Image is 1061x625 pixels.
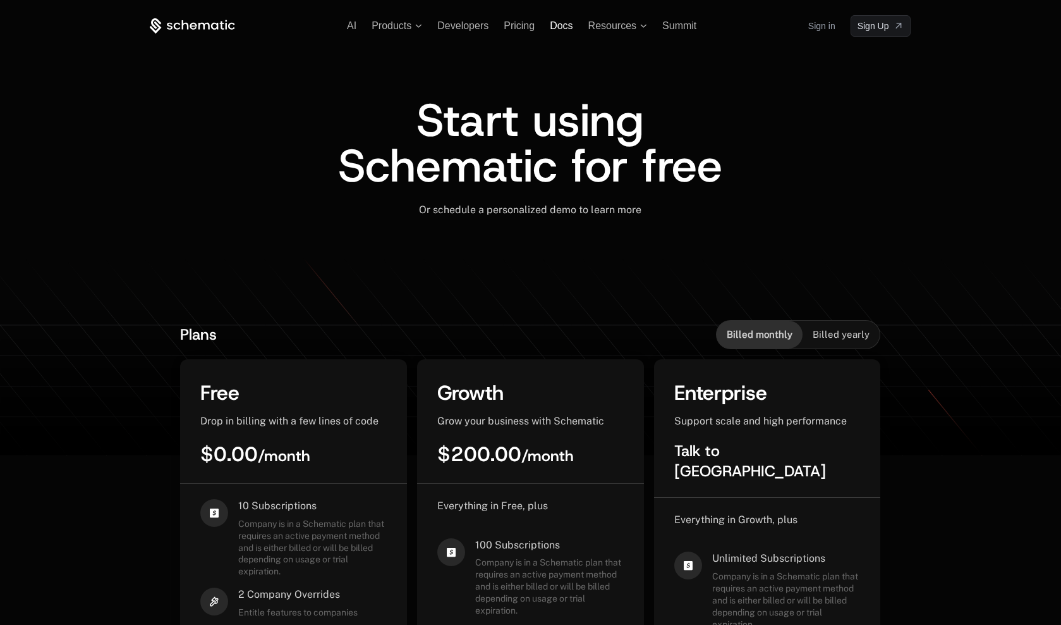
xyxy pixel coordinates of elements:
[727,328,792,341] span: Billed monthly
[662,20,696,31] a: Summit
[588,20,636,32] span: Resources
[338,90,722,196] span: Start using Schematic for free
[674,441,826,481] span: Talk to [GEOGRAPHIC_DATA]
[347,20,356,31] a: AI
[200,415,379,427] span: Drop in billing with a few lines of code
[437,538,465,566] i: cashapp
[372,20,411,32] span: Products
[200,588,228,616] i: hammer
[475,538,624,552] span: 100 Subscriptions
[674,514,797,526] span: Everything in Growth, plus
[674,552,702,579] i: cashapp
[813,328,870,341] span: Billed yearly
[238,607,358,619] span: Entitle features to companies
[858,20,889,32] span: Sign Up
[808,16,835,36] a: Sign in
[437,380,504,406] span: Growth
[238,588,358,602] span: 2 Company Overrides
[180,325,217,345] span: Plans
[258,446,310,466] sub: / month
[475,557,624,616] span: Company is in a Schematic plan that requires an active payment method and is either billed or wil...
[200,380,239,406] span: Free
[504,20,535,31] a: Pricing
[437,20,488,31] a: Developers
[200,441,310,467] span: $0.00
[674,380,767,406] span: Enterprise
[238,518,387,578] span: Company is in a Schematic plan that requires an active payment method and is either billed or wil...
[238,499,387,513] span: 10 Subscriptions
[851,15,911,37] a: [object Object]
[419,204,641,216] span: Or schedule a personalized demo to learn more
[437,415,604,427] span: Grow your business with Schematic
[437,441,574,467] span: $200.00
[674,415,847,427] span: Support scale and high performance
[521,446,574,466] sub: / month
[200,499,228,527] i: cashapp
[550,20,573,31] a: Docs
[712,552,861,566] span: Unlimited Subscriptions
[437,500,548,512] span: Everything in Free, plus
